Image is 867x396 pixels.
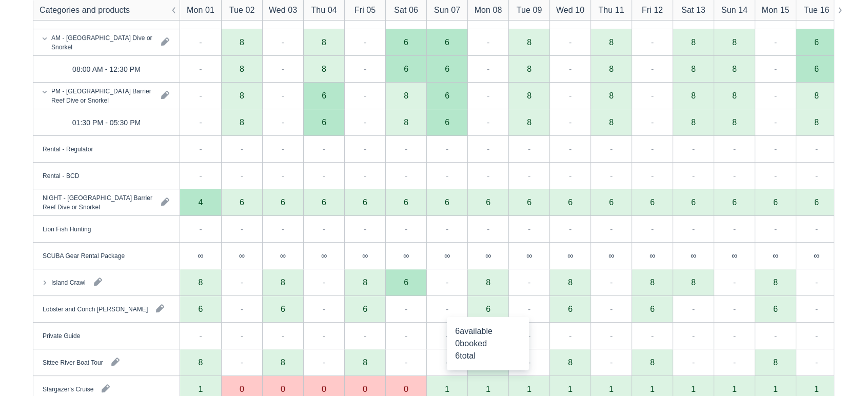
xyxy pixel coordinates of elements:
[322,118,326,126] div: 6
[487,169,489,182] div: -
[773,358,778,366] div: 8
[651,223,654,235] div: -
[385,189,426,216] div: 6
[773,385,778,393] div: 1
[282,169,284,182] div: -
[733,143,736,155] div: -
[404,38,408,46] div: 6
[364,116,366,128] div: -
[691,65,696,73] div: 8
[221,109,262,136] div: 8
[609,198,614,206] div: 6
[240,385,244,393] div: 0
[487,89,489,102] div: -
[446,143,448,155] div: -
[527,118,531,126] div: 8
[404,65,408,73] div: 6
[344,296,385,323] div: 6
[815,276,818,288] div: -
[774,169,777,182] div: -
[281,385,285,393] div: 0
[714,56,755,83] div: 8
[774,223,777,235] div: -
[487,143,489,155] div: -
[199,385,203,393] div: 1
[303,56,344,83] div: 8
[815,143,818,155] div: -
[568,358,573,366] div: 8
[773,278,778,286] div: 8
[732,65,737,73] div: 8
[467,296,508,323] div: 6
[344,243,385,269] div: ∞
[681,4,705,16] div: Sat 13
[241,276,243,288] div: -
[691,251,696,260] div: ∞
[569,169,572,182] div: -
[241,223,243,235] div: -
[691,385,696,393] div: 1
[528,223,530,235] div: -
[569,223,572,235] div: -
[568,305,573,313] div: 6
[732,38,737,46] div: 8
[404,118,408,126] div: 8
[632,349,673,376] div: 8
[692,143,695,155] div: -
[567,251,573,260] div: ∞
[755,296,796,323] div: 6
[774,116,777,128] div: -
[673,189,714,216] div: 6
[632,189,673,216] div: 6
[796,56,837,83] div: 6
[239,251,245,260] div: ∞
[364,63,366,75] div: -
[303,189,344,216] div: 6
[241,143,243,155] div: -
[280,251,286,260] div: ∞
[568,385,573,393] div: 1
[796,109,837,136] div: 8
[180,243,221,269] div: ∞
[282,223,284,235] div: -
[467,243,508,269] div: ∞
[385,243,426,269] div: ∞
[362,251,368,260] div: ∞
[508,109,549,136] div: 8
[199,278,203,286] div: 8
[445,91,449,100] div: 6
[240,198,244,206] div: 6
[363,358,367,366] div: 8
[262,243,303,269] div: ∞
[673,109,714,136] div: 8
[732,118,737,126] div: 8
[281,358,285,366] div: 8
[526,251,532,260] div: ∞
[221,243,262,269] div: ∞
[691,38,696,46] div: 8
[651,36,654,48] div: -
[321,251,327,260] div: ∞
[692,223,695,235] div: -
[773,305,778,313] div: 6
[556,4,584,16] div: Wed 10
[762,4,790,16] div: Mon 15
[650,385,655,393] div: 1
[733,276,736,288] div: -
[199,358,203,366] div: 8
[549,349,590,376] div: 8
[262,189,303,216] div: 6
[485,251,491,260] div: ∞
[446,223,448,235] div: -
[363,198,367,206] div: 6
[269,4,297,16] div: Wed 03
[814,198,819,206] div: 6
[486,278,490,286] div: 8
[732,91,737,100] div: 8
[649,251,655,260] div: ∞
[363,385,367,393] div: 0
[733,223,736,235] div: -
[755,243,796,269] div: ∞
[568,278,573,286] div: 8
[43,171,79,180] div: Rental - BCD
